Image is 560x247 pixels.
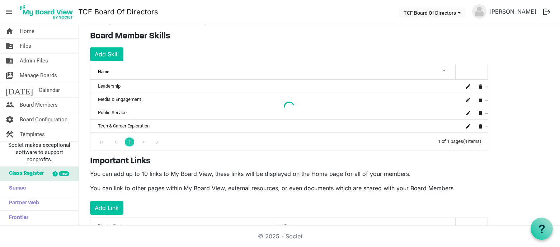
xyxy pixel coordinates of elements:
span: people [5,98,14,112]
span: Sumac [5,181,26,196]
span: folder_shared [5,39,14,53]
a: My Board View Logo [18,3,78,21]
div: new [59,171,69,176]
img: no-profile-picture.svg [472,4,486,19]
span: [DATE] [5,83,33,97]
span: Manage Boards [20,68,57,83]
h4: Board Member Skills [90,31,488,42]
span: Glass Register [5,167,44,181]
img: My Board View Logo [18,3,75,21]
p: You can link to other pages within My Board View, external resources, or even documents which are... [90,184,488,192]
p: You can add up to 10 links to My Board View, these links will be displayed on the Home page for a... [90,169,488,178]
span: Board Members [20,98,58,112]
span: URL [281,223,288,228]
span: Home [20,24,34,38]
span: Board Configuration [20,112,67,127]
span: folder_shared [5,53,14,68]
a: [PERSON_NAME] [486,4,539,19]
a: TCF Board Of Directors [78,5,158,19]
span: Templates [20,127,45,141]
button: Add Skill [90,47,123,61]
span: Files [20,39,31,53]
button: Add Link [90,201,123,215]
span: home [5,24,14,38]
span: Calendar [39,83,60,97]
span: switch_account [5,68,14,83]
h4: Important Links [90,156,488,167]
span: settings [5,112,14,127]
a: © 2025 - Societ [258,233,302,240]
span: Admin Files [20,53,48,68]
span: Display Text [98,223,121,228]
button: logout [539,4,554,19]
button: TCF Board Of Directors dropdownbutton [399,8,465,18]
span: Partner Web [5,196,39,210]
span: Societ makes exceptional software to support nonprofits. [3,141,75,163]
span: construction [5,127,14,141]
span: menu [2,5,16,19]
span: Frontier [5,211,28,225]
